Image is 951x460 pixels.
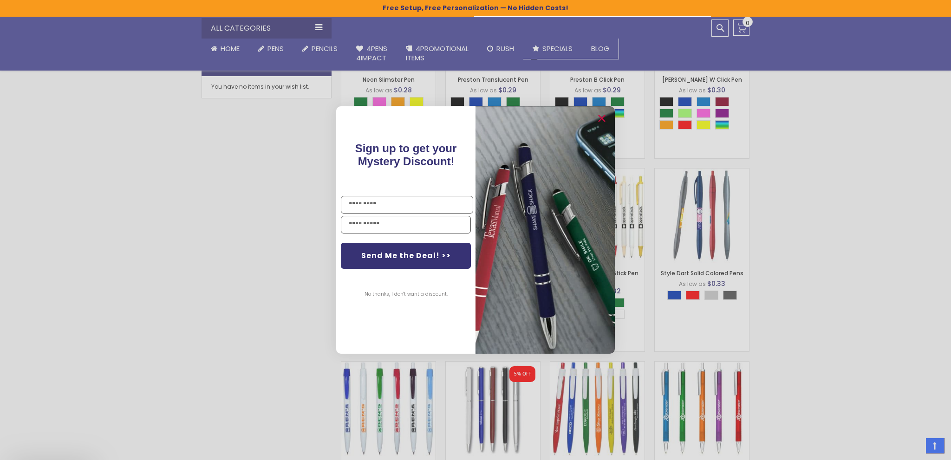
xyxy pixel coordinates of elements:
span: ! [355,142,457,168]
button: No thanks, I don't want a discount. [360,283,452,306]
img: pop-up-image [475,106,615,354]
span: Sign up to get your Mystery Discount [355,142,457,168]
button: Close dialog [594,111,609,126]
button: Send Me the Deal! >> [341,243,471,269]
